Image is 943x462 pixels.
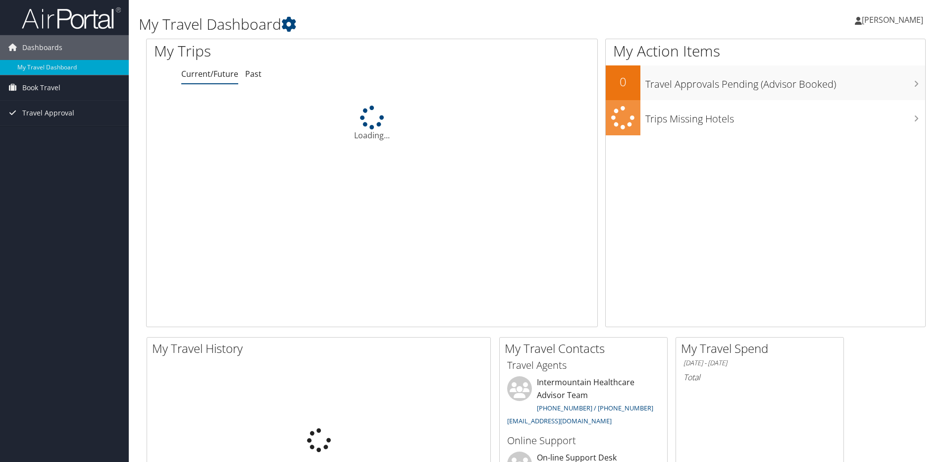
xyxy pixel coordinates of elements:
[147,106,597,141] div: Loading...
[537,404,653,412] a: [PHONE_NUMBER] / [PHONE_NUMBER]
[507,434,660,448] h3: Online Support
[22,6,121,30] img: airportal-logo.png
[606,100,925,135] a: Trips Missing Hotels
[683,358,836,368] h6: [DATE] - [DATE]
[606,41,925,61] h1: My Action Items
[22,35,62,60] span: Dashboards
[606,73,640,90] h2: 0
[139,14,668,35] h1: My Travel Dashboard
[502,376,665,429] li: Intermountain Healthcare Advisor Team
[181,68,238,79] a: Current/Future
[645,107,925,126] h3: Trips Missing Hotels
[606,65,925,100] a: 0Travel Approvals Pending (Advisor Booked)
[507,358,660,372] h3: Travel Agents
[154,41,402,61] h1: My Trips
[855,5,933,35] a: [PERSON_NAME]
[862,14,923,25] span: [PERSON_NAME]
[245,68,262,79] a: Past
[152,340,490,357] h2: My Travel History
[507,416,612,425] a: [EMAIL_ADDRESS][DOMAIN_NAME]
[22,101,74,125] span: Travel Approval
[681,340,843,357] h2: My Travel Spend
[505,340,667,357] h2: My Travel Contacts
[645,72,925,91] h3: Travel Approvals Pending (Advisor Booked)
[683,372,836,383] h6: Total
[22,75,60,100] span: Book Travel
